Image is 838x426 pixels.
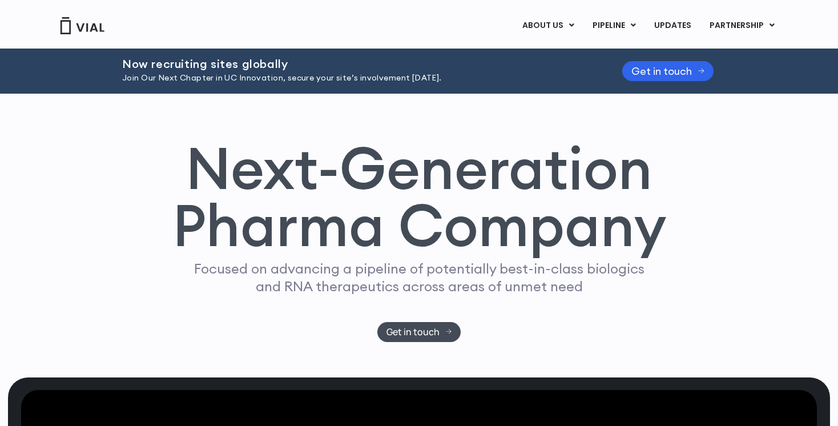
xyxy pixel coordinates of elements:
[513,16,583,35] a: ABOUT USMenu Toggle
[172,139,666,255] h1: Next-Generation Pharma Company
[122,58,594,70] h2: Now recruiting sites globally
[386,328,440,336] span: Get in touch
[700,16,784,35] a: PARTNERSHIPMenu Toggle
[122,72,594,85] p: Join Our Next Chapter in UC Innovation, secure your site’s involvement [DATE].
[189,260,649,295] p: Focused on advancing a pipeline of potentially best-in-class biologics and RNA therapeutics acros...
[645,16,700,35] a: UPDATES
[622,61,714,81] a: Get in touch
[631,67,692,75] span: Get in touch
[377,322,461,342] a: Get in touch
[59,17,105,34] img: Vial Logo
[583,16,644,35] a: PIPELINEMenu Toggle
